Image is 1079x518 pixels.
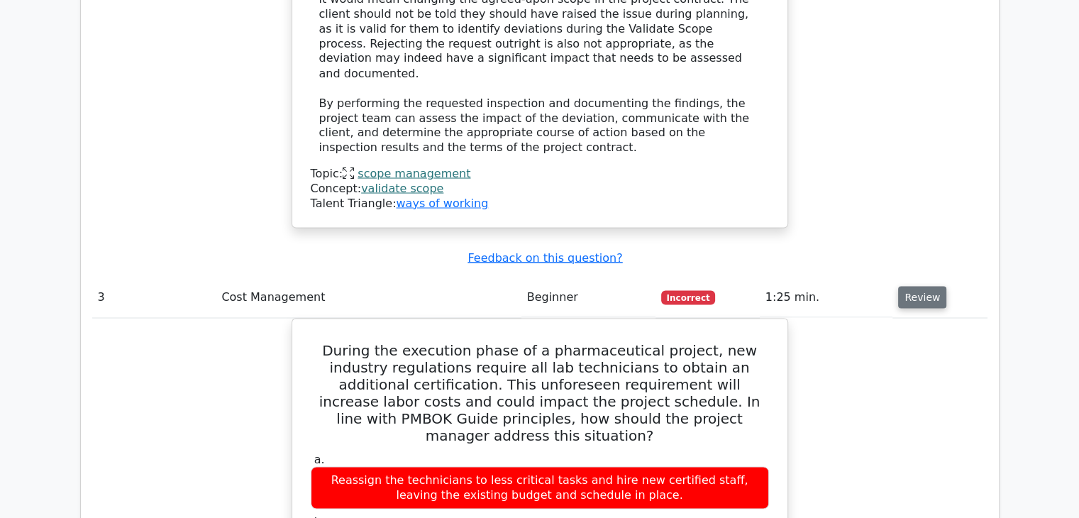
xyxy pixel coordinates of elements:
span: Incorrect [661,290,716,304]
td: 1:25 min. [760,277,893,317]
a: scope management [358,166,470,180]
h5: During the execution phase of a pharmaceutical project, new industry regulations require all lab ... [309,341,770,443]
td: 3 [92,277,216,317]
div: Concept: [311,181,769,196]
a: Feedback on this question? [467,250,622,264]
button: Review [898,286,946,308]
div: Talent Triangle: [311,166,769,210]
span: a. [314,452,325,465]
a: ways of working [396,196,488,209]
td: Beginner [521,277,655,317]
div: Topic: [311,166,769,181]
td: Cost Management [216,277,521,317]
a: validate scope [361,181,443,194]
div: Reassign the technicians to less critical tasks and hire new certified staff, leaving the existin... [311,466,769,509]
